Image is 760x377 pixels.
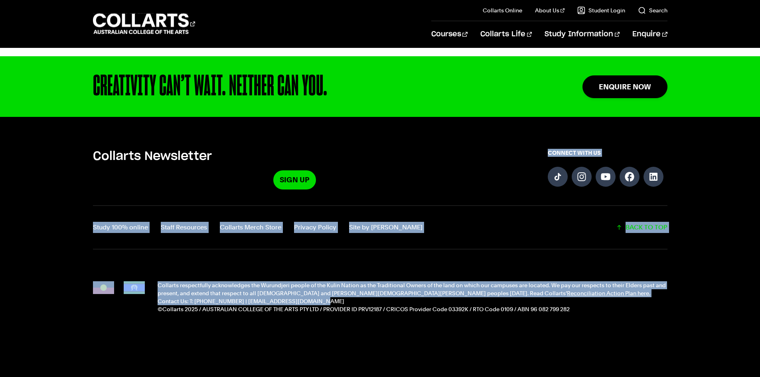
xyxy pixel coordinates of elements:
div: CREATIVITY CAN’T WAIT. NEITHER CAN YOU. [93,72,531,101]
a: Student Login [577,6,625,14]
a: Enquire Now [582,75,667,98]
nav: Footer navigation [93,222,422,233]
a: Site by Calico [349,222,422,233]
a: Courses [431,21,468,47]
a: Scroll back to top of the page [616,222,667,233]
a: Collarts Life [480,21,532,47]
a: About Us [535,6,565,14]
p: ©Collarts 2025 / AUSTRALIAN COLLEGE OF THE ARTS PTY LTD / PROVIDER ID PRV12187 / CRICOS Provider ... [158,305,667,313]
div: Additional links and back-to-top button [93,205,667,249]
img: Torres Strait Islander flag [124,281,145,294]
a: Enquire [632,21,667,47]
a: Follow us on LinkedIn [644,167,663,187]
span: CONNECT WITH US [548,149,667,157]
a: Collarts Merch Store [220,222,281,233]
div: Connect with us on social media [548,149,667,189]
a: Follow us on Facebook [620,167,640,187]
h5: Collarts Newsletter [93,149,497,164]
img: Australian Aboriginal flag [93,281,114,294]
a: Collarts Online [483,6,522,14]
p: Collarts respectfully acknowledges the Wurundjeri people of the Kulin Nation as the Traditional O... [158,281,667,297]
a: Sign Up [273,170,316,189]
a: Study Information [545,21,620,47]
p: Contact Us: T: [PHONE_NUMBER] | [EMAIL_ADDRESS][DOMAIN_NAME] [158,297,667,305]
a: Reconciliation Action Plan here. [567,290,650,296]
a: Privacy Policy [294,222,336,233]
a: Search [638,6,667,14]
a: Staff Resources [161,222,207,233]
div: Go to homepage [93,12,195,35]
a: Follow us on Instagram [572,167,592,187]
a: Follow us on YouTube [596,167,616,187]
div: Acknowledgment flags [93,281,145,313]
a: Study 100% online [93,222,148,233]
a: Follow us on TikTok [548,167,568,187]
